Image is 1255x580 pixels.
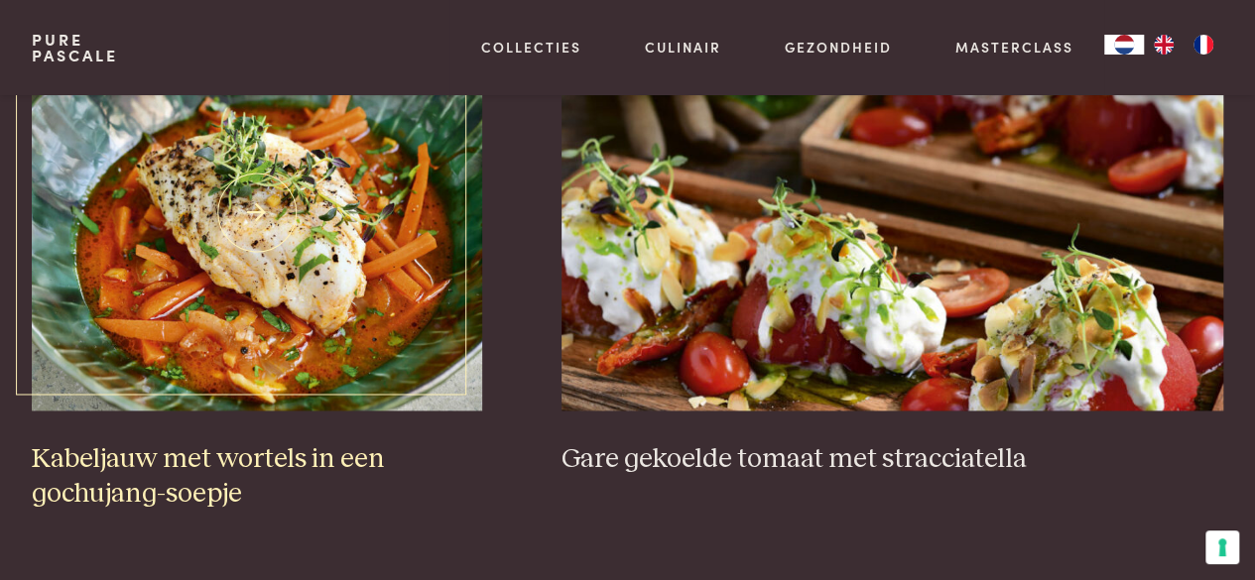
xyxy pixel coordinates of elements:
[562,14,1224,410] img: Gare gekoelde tomaat met stracciatella
[481,37,581,58] a: Collecties
[1205,530,1239,564] button: Uw voorkeuren voor toestemming voor trackingtechnologieën
[32,14,482,511] a: Kabeljauw met wortels in een gochujang-soepje Kabeljauw met wortels in een gochujang-soepje
[562,14,1224,476] a: Gare gekoelde tomaat met stracciatella Gare gekoelde tomaat met stracciatella
[1184,35,1223,55] a: FR
[32,32,118,63] a: PurePascale
[1104,35,1144,55] a: NL
[954,37,1072,58] a: Masterclass
[32,442,482,511] h3: Kabeljauw met wortels in een gochujang-soepje
[562,442,1224,477] h3: Gare gekoelde tomaat met stracciatella
[32,14,482,410] img: Kabeljauw met wortels in een gochujang-soepje
[1104,35,1144,55] div: Language
[1144,35,1223,55] ul: Language list
[785,37,892,58] a: Gezondheid
[1104,35,1223,55] aside: Language selected: Nederlands
[1144,35,1184,55] a: EN
[645,37,721,58] a: Culinair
